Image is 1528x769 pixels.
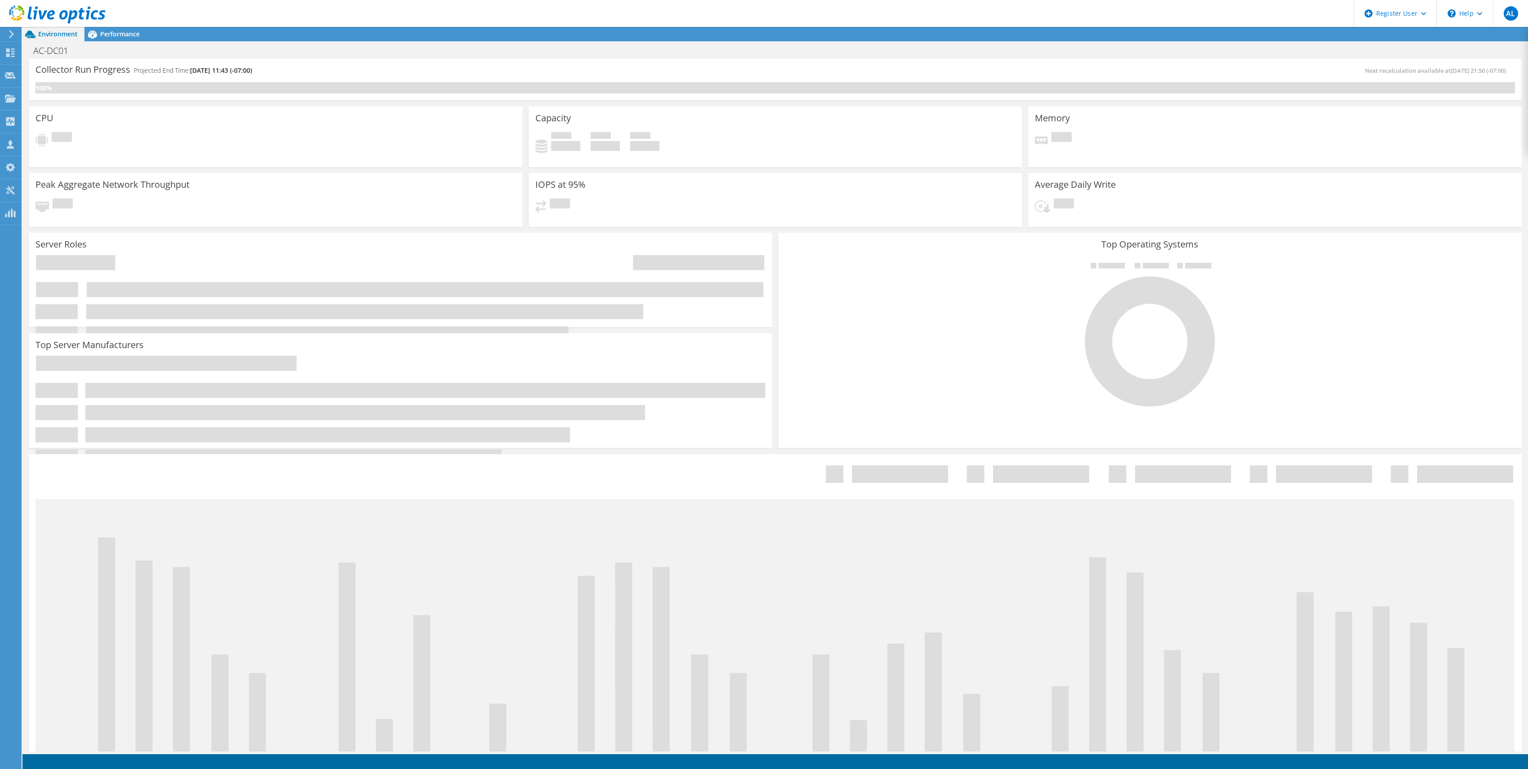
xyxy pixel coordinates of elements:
[550,199,570,211] span: Pending
[38,30,78,38] span: Environment
[1051,132,1072,144] span: Pending
[29,46,82,56] h1: AC-DC01
[785,239,1515,249] h3: Top Operating Systems
[551,132,571,141] span: Used
[1448,9,1456,18] svg: \n
[591,132,611,141] span: Free
[551,141,580,151] h4: 0 GiB
[591,141,620,151] h4: 0 GiB
[535,113,571,123] h3: Capacity
[35,113,53,123] h3: CPU
[1054,199,1074,211] span: Pending
[630,132,650,141] span: Total
[35,239,87,249] h3: Server Roles
[134,66,252,75] h4: Projected End Time:
[630,141,659,151] h4: 0 GiB
[1035,113,1070,123] h3: Memory
[535,180,586,190] h3: IOPS at 95%
[1035,180,1116,190] h3: Average Daily Write
[52,132,72,144] span: Pending
[35,180,190,190] h3: Peak Aggregate Network Throughput
[53,199,73,211] span: Pending
[35,340,144,350] h3: Top Server Manufacturers
[1504,6,1518,21] span: AL
[100,30,140,38] span: Performance
[1365,66,1510,75] span: Next recalculation available at
[190,66,252,75] span: [DATE] 11:43 (-07:00)
[1451,66,1506,75] span: [DATE] 21:50 (-07:00)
